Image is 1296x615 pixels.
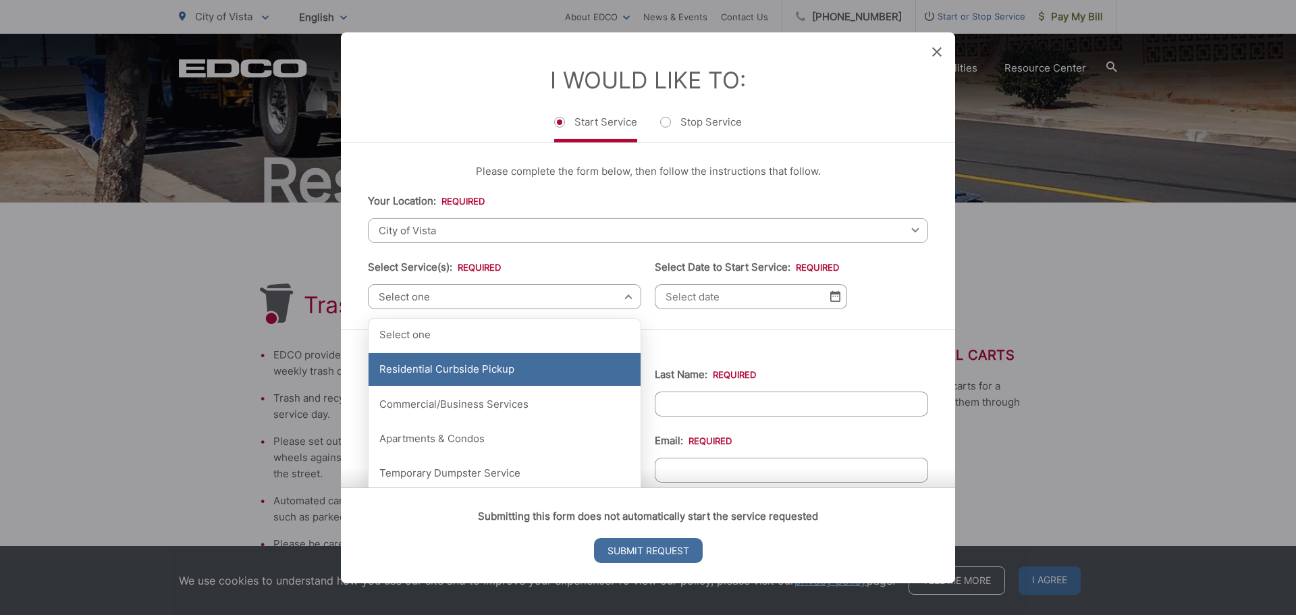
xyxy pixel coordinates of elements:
label: Email: [655,434,732,446]
div: Residential Curbside Pickup [369,353,641,387]
label: Select Service(s): [368,261,501,273]
div: Apartments & Condos [369,422,641,456]
div: Select one [369,318,641,352]
label: Select Date to Start Service: [655,261,839,273]
p: Please complete the form below, then follow the instructions that follow. [368,163,928,179]
strong: Submitting this form does not automatically start the service requested [478,510,818,523]
img: Select date [830,290,840,302]
span: City of Vista [368,217,928,242]
div: Temporary Dumpster Service [369,456,641,490]
label: Stop Service [660,115,742,142]
label: Your Location: [368,194,485,207]
input: Select date [655,284,847,309]
label: Start Service [554,115,637,142]
div: Commercial/Business Services [369,387,641,421]
label: Last Name: [655,368,756,380]
input: Submit Request [594,538,703,563]
label: I Would Like To: [550,65,746,93]
span: Select one [368,284,641,309]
